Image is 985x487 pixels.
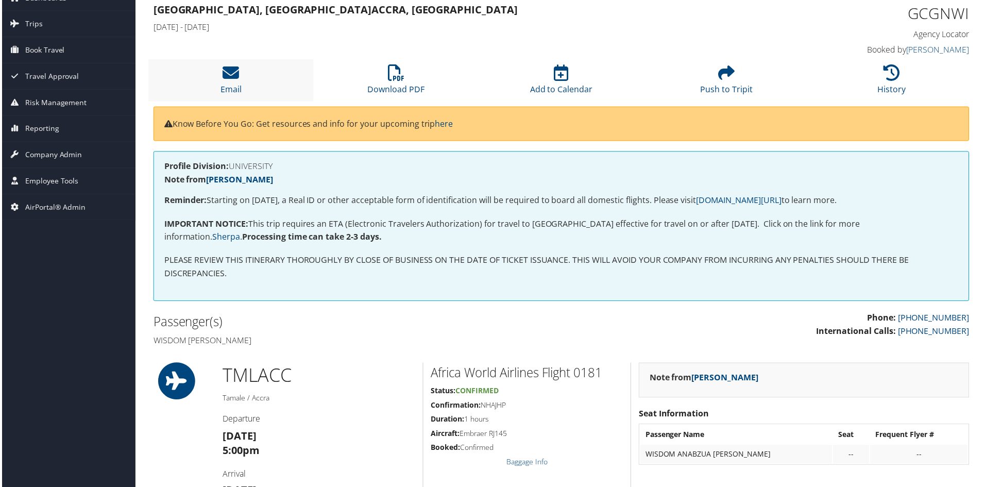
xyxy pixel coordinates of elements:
h5: 1 hours [431,416,623,426]
a: Sherpa [211,232,239,243]
a: Email [219,71,241,95]
span: Trips [23,11,41,37]
strong: [DATE] [222,431,256,445]
span: AirPortal® Admin [23,195,84,221]
strong: Duration: [431,416,464,426]
h4: Agency Locator [778,29,971,40]
p: Know Before You Go: Get resources and info for your upcoming trip [163,118,960,131]
p: PLEASE REVIEW THIS ITINERARY THOROUGHLY BY CLOSE OF BUSINESS ON THE DATE OF TICKET ISSUANCE. THIS... [163,255,960,281]
strong: Note from [650,374,759,385]
strong: Phone: [869,313,897,325]
h5: Embraer RJ145 [431,430,623,441]
strong: Reminder: [163,195,206,207]
a: Baggage Info [506,459,548,468]
h4: Arrival [222,470,415,481]
th: Frequent Flyer # [872,427,970,446]
h1: TML ACC [222,364,415,390]
h4: Wisdom [PERSON_NAME] [152,336,554,347]
strong: IMPORTANT NOTICE: [163,219,247,230]
span: Confirmed [455,388,499,397]
h4: [DATE] - [DATE] [152,22,762,33]
h1: GCGNWI [778,3,971,25]
a: [DOMAIN_NAME][URL] [697,195,783,207]
h2: Passenger(s) [152,314,554,332]
th: Passenger Name [641,427,834,446]
th: Seat [835,427,871,446]
p: This trip requires an ETA (Electronic Travelers Authorization) for travel to [GEOGRAPHIC_DATA] ef... [163,219,960,245]
a: [PHONE_NUMBER] [899,313,971,325]
strong: 5:00pm [222,445,259,459]
a: [PERSON_NAME] [908,44,971,56]
strong: Profile Division: [163,161,228,173]
strong: Seat Information [639,410,710,421]
a: Download PDF [367,71,424,95]
strong: Confirmation: [431,402,481,412]
a: History [879,71,908,95]
div: -- [877,451,964,461]
a: Push to Tripit [701,71,754,95]
strong: [GEOGRAPHIC_DATA], [GEOGRAPHIC_DATA] Accra, [GEOGRAPHIC_DATA] [152,3,518,17]
a: [PHONE_NUMBER] [899,327,971,338]
strong: Aircraft: [431,430,460,440]
strong: Booked: [431,444,460,454]
h5: Tamale / Accra [222,395,415,405]
span: Employee Tools [23,169,77,195]
h5: NHAJHP [431,402,623,412]
a: Add to Calendar [530,71,593,95]
a: [PERSON_NAME] [692,374,759,385]
strong: Processing time can take 2-3 days. [241,232,381,243]
h4: UNIVERSITY [163,163,960,171]
strong: International Calls: [818,327,897,338]
h4: Booked by [778,44,971,56]
strong: Status: [431,388,455,397]
span: Travel Approval [23,64,77,90]
span: Company Admin [23,143,80,169]
h2: Africa World Airlines Flight 0181 [431,366,623,383]
strong: Note from [163,175,272,186]
span: Reporting [23,116,57,142]
td: WISDOM ANABZUA [PERSON_NAME] [641,447,834,465]
div: -- [840,451,866,461]
a: here [435,119,453,130]
a: [PERSON_NAME] [205,175,272,186]
h5: Confirmed [431,444,623,455]
h4: Departure [222,415,415,426]
span: Risk Management [23,90,85,116]
span: Book Travel [23,38,63,63]
p: Starting on [DATE], a Real ID or other acceptable form of identification will be required to boar... [163,195,960,208]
